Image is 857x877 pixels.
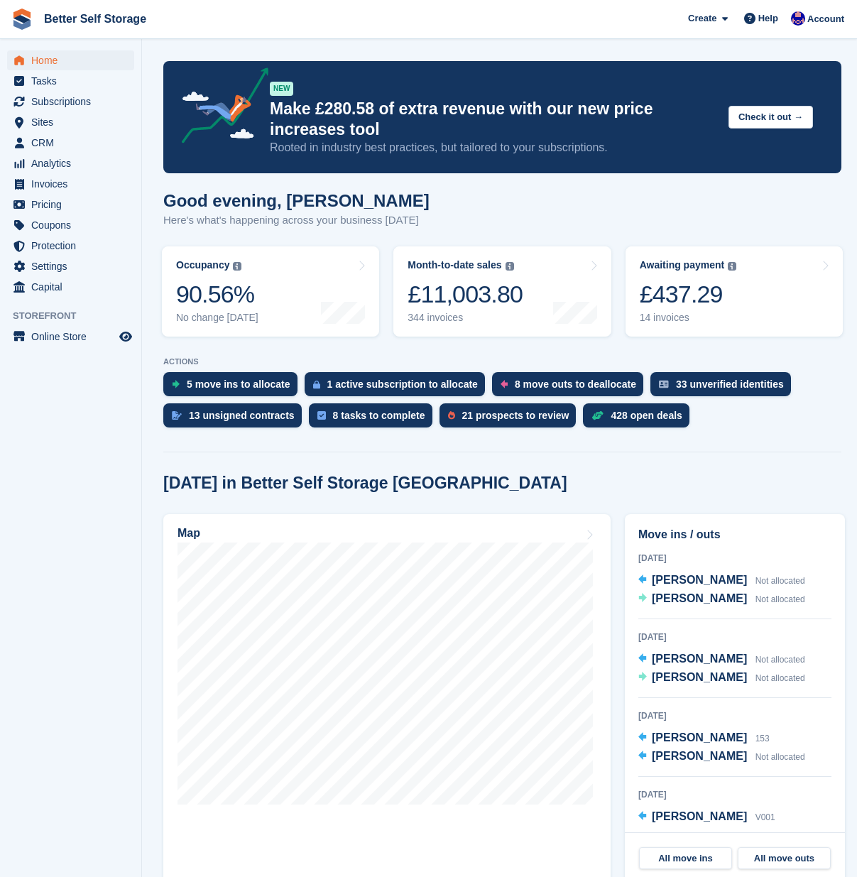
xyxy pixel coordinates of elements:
div: [DATE] [638,631,831,643]
span: 153 [755,734,770,743]
a: Better Self Storage [38,7,152,31]
span: Online Store [31,327,116,347]
div: Awaiting payment [640,259,725,271]
span: Protection [31,236,116,256]
a: menu [7,174,134,194]
p: ACTIONS [163,357,841,366]
span: [PERSON_NAME] [652,592,747,604]
div: 21 prospects to review [462,410,569,421]
div: [DATE] [638,709,831,722]
a: 13 unsigned contracts [163,403,309,435]
span: Not allocated [755,576,805,586]
a: menu [7,71,134,91]
a: menu [7,153,134,173]
img: contract_signature_icon-13c848040528278c33f63329250d36e43548de30e8caae1d1a13099fd9432cc5.svg [172,411,182,420]
span: Not allocated [755,655,805,665]
a: All move ins [639,847,732,870]
div: £437.29 [640,280,737,309]
span: [PERSON_NAME] [652,810,747,822]
a: 21 prospects to review [440,403,584,435]
div: 14 invoices [640,312,737,324]
a: 8 move outs to deallocate [492,372,650,403]
span: Pricing [31,195,116,214]
span: [PERSON_NAME] [652,750,747,762]
img: icon-info-grey-7440780725fd019a000dd9b08b2336e03edf1995a4989e88bcd33f0948082b44.svg [728,262,736,271]
a: Occupancy 90.56% No change [DATE] [162,246,379,337]
span: [PERSON_NAME] [652,574,747,586]
div: [DATE] [638,552,831,565]
a: 1 active subscription to allocate [305,372,492,403]
span: Storefront [13,309,141,323]
span: [PERSON_NAME] [652,671,747,683]
a: menu [7,50,134,70]
a: 8 tasks to complete [309,403,440,435]
div: 8 move outs to deallocate [515,378,636,390]
img: David Macdonald [791,11,805,26]
div: £11,003.80 [408,280,523,309]
div: 90.56% [176,280,258,309]
img: icon-info-grey-7440780725fd019a000dd9b08b2336e03edf1995a4989e88bcd33f0948082b44.svg [506,262,514,271]
img: task-75834270c22a3079a89374b754ae025e5fb1db73e45f91037f5363f120a921f8.svg [317,411,326,420]
p: Rooted in industry best practices, but tailored to your subscriptions. [270,140,717,156]
a: Month-to-date sales £11,003.80 344 invoices [393,246,611,337]
a: menu [7,256,134,276]
img: verify_identity-adf6edd0f0f0b5bbfe63781bf79b02c33cf7c696d77639b501bdc392416b5a36.svg [659,380,669,388]
span: Tasks [31,71,116,91]
a: Preview store [117,328,134,345]
span: Not allocated [755,752,805,762]
div: Occupancy [176,259,229,271]
span: [PERSON_NAME] [652,731,747,743]
img: move_ins_to_allocate_icon-fdf77a2bb77ea45bf5b3d319d69a93e2d87916cf1d5bf7949dd705db3b84f3ca.svg [172,380,180,388]
h2: Move ins / outs [638,526,831,543]
a: [PERSON_NAME] Not allocated [638,650,805,669]
a: menu [7,112,134,132]
span: Help [758,11,778,26]
img: stora-icon-8386f47178a22dfd0bd8f6a31ec36ba5ce8667c1dd55bd0f319d3a0aa187defe.svg [11,9,33,30]
h2: [DATE] in Better Self Storage [GEOGRAPHIC_DATA] [163,474,567,493]
div: 8 tasks to complete [333,410,425,421]
span: [PERSON_NAME] [652,653,747,665]
span: Capital [31,277,116,297]
div: 33 unverified identities [676,378,784,390]
a: [PERSON_NAME] V001 [638,808,775,827]
span: V001 [755,812,775,822]
img: active_subscription_to_allocate_icon-d502201f5373d7db506a760aba3b589e785aa758c864c3986d89f69b8ff3... [313,380,320,389]
p: Make £280.58 of extra revenue with our new price increases tool [270,99,717,140]
span: Not allocated [755,594,805,604]
h1: Good evening, [PERSON_NAME] [163,191,430,210]
a: menu [7,236,134,256]
img: icon-info-grey-7440780725fd019a000dd9b08b2336e03edf1995a4989e88bcd33f0948082b44.svg [233,262,241,271]
span: Subscriptions [31,92,116,111]
div: NEW [270,82,293,96]
a: 428 open deals [583,403,696,435]
a: menu [7,277,134,297]
a: Awaiting payment £437.29 14 invoices [626,246,843,337]
span: CRM [31,133,116,153]
img: prospect-51fa495bee0391a8d652442698ab0144808aea92771e9ea1ae160a38d050c398.svg [448,411,455,420]
div: 13 unsigned contracts [189,410,295,421]
div: 5 move ins to allocate [187,378,290,390]
div: 344 invoices [408,312,523,324]
a: menu [7,92,134,111]
a: All move outs [738,847,831,870]
img: deal-1b604bf984904fb50ccaf53a9ad4b4a5d6e5aea283cecdc64d6e3604feb123c2.svg [591,410,604,420]
div: [DATE] [638,788,831,801]
h2: Map [178,527,200,540]
a: [PERSON_NAME] Not allocated [638,669,805,687]
span: Not allocated [755,673,805,683]
div: 1 active subscription to allocate [327,378,478,390]
img: move_outs_to_deallocate_icon-f764333ba52eb49d3ac5e1228854f67142a1ed5810a6f6cc68b1a99e826820c5.svg [501,380,508,388]
span: Create [688,11,716,26]
div: 428 open deals [611,410,682,421]
div: No change [DATE] [176,312,258,324]
span: Account [807,12,844,26]
a: menu [7,327,134,347]
a: [PERSON_NAME] 153 [638,729,770,748]
a: [PERSON_NAME] Not allocated [638,590,805,609]
a: menu [7,133,134,153]
button: Check it out → [728,106,813,129]
a: menu [7,195,134,214]
span: Sites [31,112,116,132]
span: Settings [31,256,116,276]
span: Invoices [31,174,116,194]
